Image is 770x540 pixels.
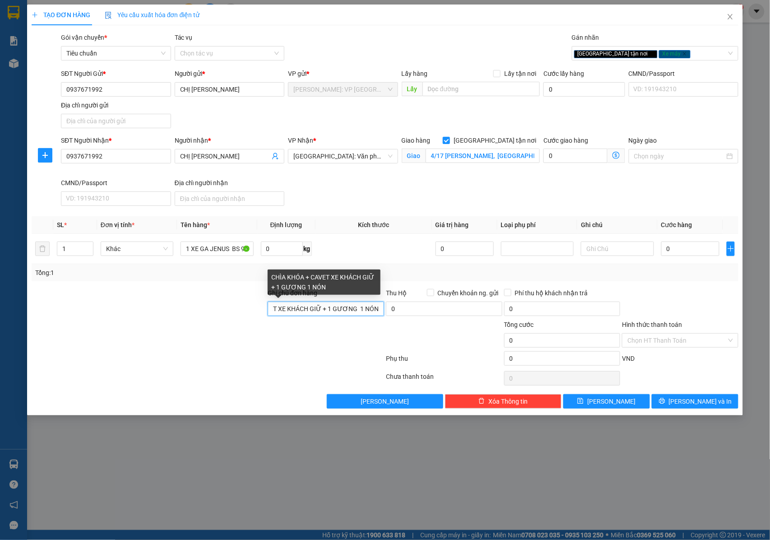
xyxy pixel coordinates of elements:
span: Tên hàng [181,221,210,228]
input: Ghi Chú [581,242,654,256]
button: delete [35,242,50,256]
label: Cước giao hàng [543,137,588,144]
span: [PERSON_NAME] và In [669,396,732,406]
span: Chuyển khoản ng. gửi [434,288,502,298]
div: Người nhận [175,135,285,145]
input: Cước lấy hàng [543,82,625,97]
span: Lấy hàng [402,70,428,77]
label: Gán nhãn [572,34,599,41]
span: save [577,398,584,405]
button: plus [38,148,52,163]
span: Đơn vị tính [101,221,135,228]
input: Cước giao hàng [543,149,608,163]
span: close [727,13,734,20]
label: Cước lấy hàng [543,70,584,77]
span: user-add [272,153,279,160]
span: [GEOGRAPHIC_DATA] tận nơi [574,50,658,58]
span: delete [478,398,485,405]
input: 0 [436,242,494,256]
div: VP gửi [288,69,398,79]
span: CÔNG TY TNHH CHUYỂN PHÁT NHANH BẢO AN [79,31,166,47]
div: Tổng: 1 [35,268,297,278]
span: Yêu cầu xuất hóa đơn điện tử [105,11,200,19]
div: SĐT Người Nhận [61,135,171,145]
span: plus [727,245,735,252]
label: Tác vụ [175,34,193,41]
span: printer [659,398,665,405]
span: plus [32,12,38,18]
span: close [682,51,687,56]
label: Ngày giao [629,137,657,144]
span: Hải Phòng: Văn phòng Bến xe Thượng Lý [293,149,393,163]
span: SL [57,221,64,228]
span: VP Nhận [288,137,313,144]
span: Tổng cước [504,321,534,328]
span: Phí thu hộ khách nhận trả [511,288,592,298]
span: [PHONE_NUMBER] [4,31,69,47]
button: [PERSON_NAME] [327,394,443,409]
input: Ngày giao [634,151,725,161]
span: Cước hàng [661,221,692,228]
input: Giao tận nơi [426,149,540,163]
input: Ghi chú đơn hàng [268,302,384,316]
span: plus [38,152,52,159]
strong: PHIẾU DÁN LÊN HÀNG [60,4,179,16]
span: Xe máy [659,50,691,58]
th: Ghi chú [577,216,657,234]
span: Giao hàng [402,137,431,144]
div: Chưa thanh toán [385,372,503,387]
button: Close [718,5,743,30]
span: dollar-circle [612,152,620,159]
span: Gói vận chuyển [61,34,107,41]
div: Địa chỉ người gửi [61,100,171,110]
th: Loại phụ phí [497,216,577,234]
span: Tiêu chuẩn [66,47,166,60]
input: Địa chỉ của người nhận [175,191,285,206]
label: Hình thức thanh toán [622,321,682,328]
input: Địa chỉ của người gửi [61,114,171,128]
span: Định lượng [270,221,302,228]
span: Lấy tận nơi [501,69,540,79]
button: save[PERSON_NAME] [563,394,650,409]
span: [GEOGRAPHIC_DATA] tận nơi [450,135,540,145]
button: deleteXóa Thông tin [445,394,561,409]
span: Kích thước [358,221,389,228]
span: Thu Hộ [386,289,407,297]
input: VD: Bàn, Ghế [181,242,253,256]
span: Khác [106,242,168,256]
span: Giá trị hàng [436,221,469,228]
div: Người gửi [175,69,285,79]
span: close [649,51,654,56]
span: Lấy [402,82,422,96]
span: [PERSON_NAME] [587,396,635,406]
div: CMND/Passport [61,178,171,188]
span: TẠO ĐƠN HÀNG [32,11,90,19]
span: Hồ Chí Minh: VP Quận Tân Bình [293,83,393,96]
span: Mã đơn: SGTB1310250005 [4,55,139,67]
div: CHÌA KHÓA + CAVET XE KHÁCH GIỮ + 1 GƯƠNG 1 NÓN [268,270,380,295]
div: Phụ thu [385,354,503,369]
input: Dọc đường [422,82,540,96]
button: plus [727,242,735,256]
strong: CSKH: [25,31,48,38]
img: icon [105,12,112,19]
span: Ngày in phiếu: 14:39 ngày [57,18,182,28]
div: Địa chỉ người nhận [175,178,285,188]
span: Giao [402,149,426,163]
div: SĐT Người Gửi [61,69,171,79]
span: [PERSON_NAME] [361,396,409,406]
button: printer[PERSON_NAME] và In [652,394,738,409]
div: CMND/Passport [629,69,739,79]
span: VND [622,355,635,362]
span: kg [303,242,312,256]
span: Xóa Thông tin [488,396,528,406]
